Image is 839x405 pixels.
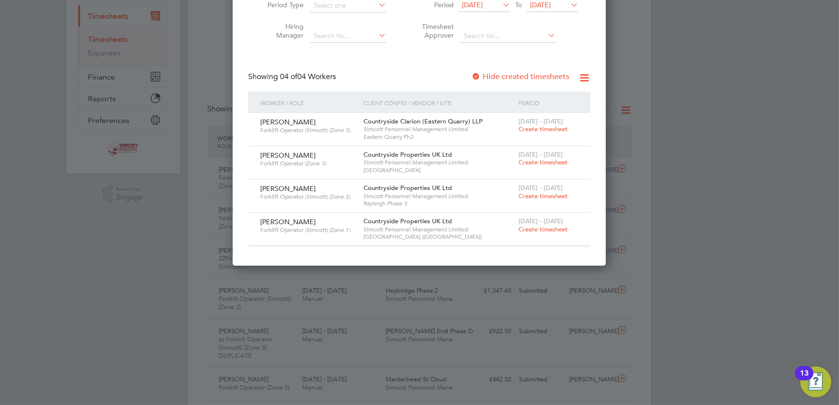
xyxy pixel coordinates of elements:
span: Create timesheet [518,158,568,166]
span: [PERSON_NAME] [260,151,316,160]
label: Hide created timesheets [471,72,569,81]
button: Open Resource Center, 13 new notifications [800,366,831,397]
span: Countryside Properties UK Ltd [364,184,452,192]
span: Countryside Properties UK Ltd [364,150,452,159]
label: Timesheet Approver [410,22,454,40]
span: Simcott Personnel Management Limited [364,125,514,133]
div: Showing [248,72,338,82]
span: [PERSON_NAME] [260,184,316,193]
span: Forklift Operator (Simcott) (Zone 2) [260,193,356,201]
span: Countryside Clarion (Eastern Quarry) LLP [364,117,483,125]
span: Forklift Operator (Simcott) (Zone 1) [260,226,356,234]
span: [DATE] - [DATE] [518,217,563,225]
span: Eastern Quarry Ph2 [364,133,514,141]
span: Simcott Personnel Management Limited [364,159,514,166]
span: [DATE] - [DATE] [518,117,563,125]
span: [DATE] [462,0,483,9]
span: Countryside Properties UK Ltd [364,217,452,225]
label: Period [410,0,454,9]
span: [PERSON_NAME] [260,118,316,126]
div: Period [516,92,581,114]
span: 04 Workers [280,72,336,81]
span: Create timesheet [518,192,568,200]
span: [GEOGRAPHIC_DATA] ([GEOGRAPHIC_DATA]) [364,233,514,241]
span: Create timesheet [518,125,568,133]
span: [DATE] - [DATE] [518,184,563,192]
span: 04 of [280,72,297,81]
span: [DATE] [530,0,551,9]
span: [PERSON_NAME] [260,217,316,226]
span: Simcott Personnel Management Limited [364,226,514,233]
span: [GEOGRAPHIC_DATA] [364,166,514,174]
div: 13 [800,373,809,386]
span: Forklift Operator (Zone 3) [260,160,356,167]
label: Hiring Manager [260,22,304,40]
span: Create timesheet [518,225,568,233]
span: Simcott Personnel Management Limited [364,192,514,200]
span: Forklift Operator (Simcott) (Zone 3) [260,126,356,134]
span: [DATE] - [DATE] [518,150,563,159]
input: Search for... [310,29,386,43]
label: Period Type [260,0,304,9]
div: Client Config / Vendor / Site [361,92,516,114]
input: Search for... [461,29,556,43]
span: Rayleigh Phase 3 [364,200,514,207]
div: Worker / Role [258,92,361,114]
